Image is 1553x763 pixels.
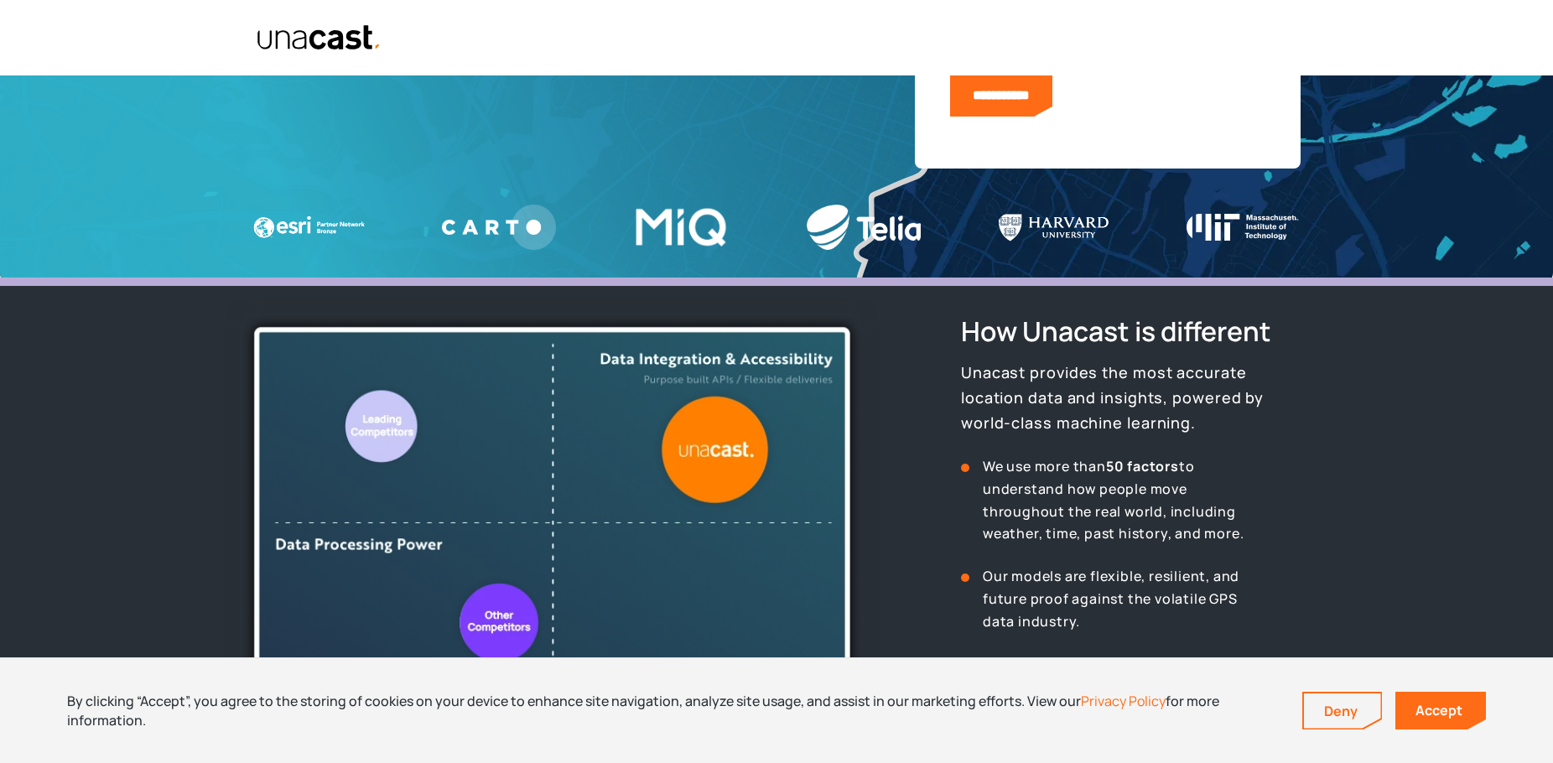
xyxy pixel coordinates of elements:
[442,205,556,249] img: Carto logo WHITE
[632,204,731,250] img: MIQ logo
[961,313,1313,350] h2: How Unacast is different
[807,205,921,249] img: Telia logo
[1187,214,1301,241] img: Massachusetts Institute of Technology logo
[1106,457,1179,475] strong: 50 factors
[252,215,366,239] img: ESRI Logo white
[67,692,1277,729] div: By clicking “Accept”, you agree to the storing of cookies on your device to enhance site navigati...
[248,24,382,51] a: home
[997,213,1111,242] img: Harvard U Logo WHITE
[961,360,1313,435] p: Unacast provides the most accurate location data and insights, powered by world-class machine lea...
[252,29,672,75] p: Discover why hundreds of companies choose Unacast for their location data needs.
[1081,692,1166,710] a: Privacy Policy
[257,24,382,51] img: Unacast text logo
[1304,693,1381,729] a: Deny
[983,652,1280,697] p: Our models are the most accurate in the industry.
[983,565,1280,632] p: Our models are flexible, resilient, and future proof against the volatile GPS data industry.
[1395,692,1486,729] a: Accept
[983,455,1280,545] p: We use more than to understand how people move throughout the real world, including weather, time...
